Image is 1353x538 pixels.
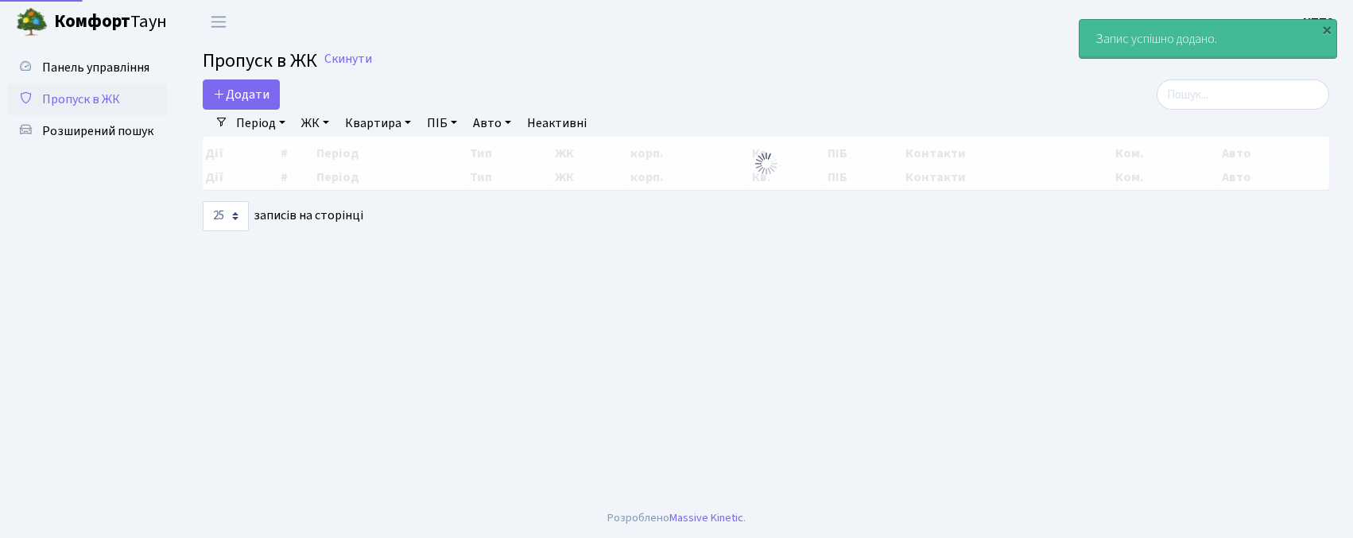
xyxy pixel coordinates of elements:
a: Авто [467,110,518,137]
span: Додати [213,86,269,103]
span: Пропуск в ЖК [42,91,120,108]
a: Скинути [324,52,372,67]
a: ЖК [295,110,335,137]
b: КПП2 [1303,14,1334,31]
label: записів на сторінці [203,201,363,231]
a: Пропуск в ЖК [8,83,167,115]
img: Обробка... [754,151,779,176]
a: Додати [203,79,280,110]
a: Квартира [339,110,417,137]
a: Неактивні [521,110,593,137]
span: Пропуск в ЖК [203,47,317,75]
b: Комфорт [54,9,130,34]
div: × [1319,21,1335,37]
button: Переключити навігацію [199,9,238,35]
select: записів на сторінці [203,201,249,231]
a: Період [230,110,292,137]
a: КПП2 [1303,13,1334,32]
span: Розширений пошук [42,122,153,140]
a: Розширений пошук [8,115,167,147]
a: ПІБ [421,110,463,137]
img: logo.png [16,6,48,38]
a: Панель управління [8,52,167,83]
span: Таун [54,9,167,36]
div: Розроблено . [607,509,746,527]
input: Пошук... [1157,79,1329,110]
div: Запис успішно додано. [1080,20,1336,58]
span: Панель управління [42,59,149,76]
a: Massive Kinetic [669,509,743,526]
